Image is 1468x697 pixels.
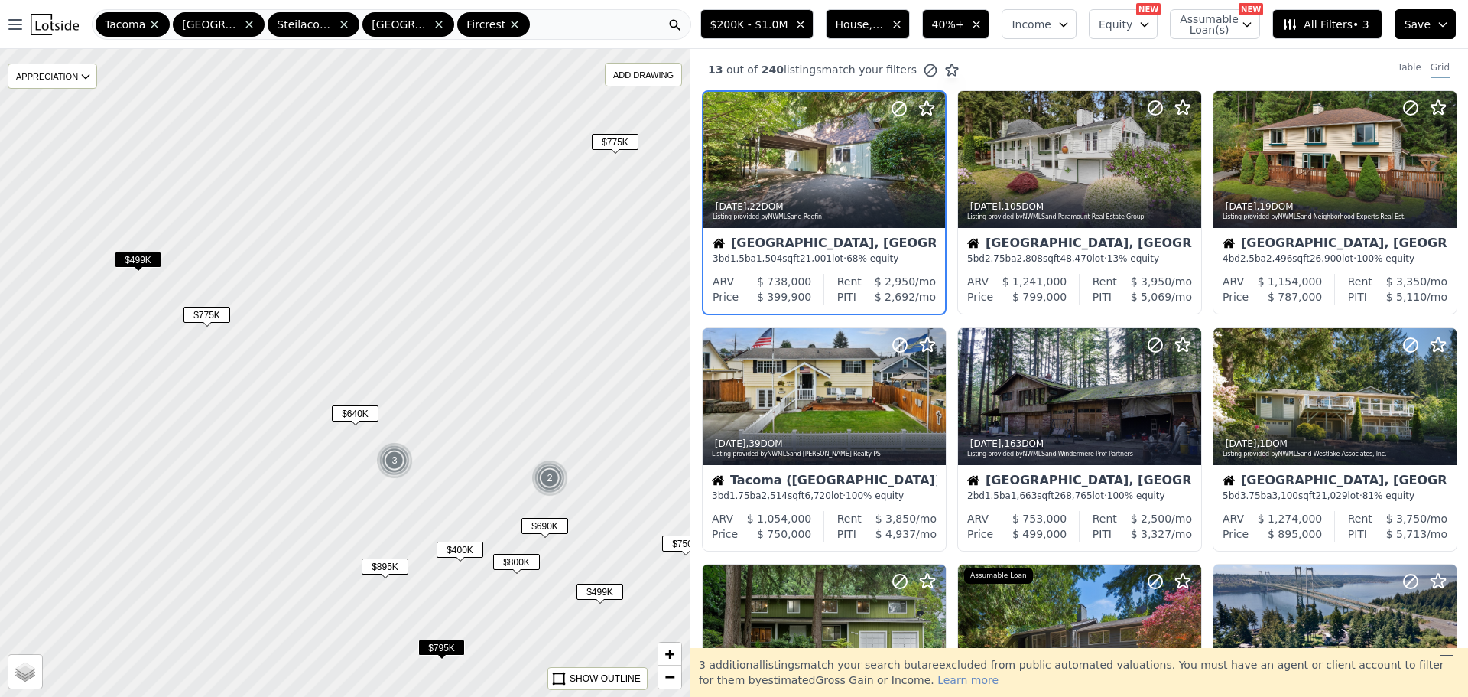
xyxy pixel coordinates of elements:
img: House [1223,237,1235,249]
span: 21,029 [1316,490,1348,501]
div: 4 bd 2.5 ba sqft lot · 100% equity [1223,252,1447,265]
div: ARV [967,274,989,289]
span: $ 5,110 [1386,291,1427,303]
div: APPRECIATION [8,64,97,89]
span: 2,808 [1017,253,1043,264]
div: $690K [521,518,568,540]
button: 40%+ [922,9,990,39]
span: Learn more [937,674,999,686]
span: $750K [662,536,709,552]
span: Income [1012,17,1051,32]
div: , 22 DOM [713,200,937,213]
div: PITI [1093,289,1112,305]
span: $ 3,750 [1386,513,1427,525]
div: PITI [1093,526,1112,542]
span: Equity [1099,17,1132,32]
div: Assumable Loan [964,568,1033,585]
div: Listing provided by NWMLS and Windermere Prof Partners [967,450,1194,459]
span: $775K [183,307,230,323]
div: 3 bd 1.5 ba sqft lot · 68% equity [713,252,936,265]
div: Rent [1348,274,1372,289]
div: $499K [115,252,161,274]
span: $ 4,937 [875,528,916,540]
span: $ 753,000 [1012,513,1067,525]
div: Rent [1348,511,1372,526]
span: Save [1405,17,1431,32]
span: $499K [576,584,623,600]
img: g1.png [531,460,569,497]
span: $ 799,000 [1012,291,1067,303]
time: 2025-08-15 19:32 [970,438,1002,449]
span: Steilacoom [277,17,335,32]
div: $499K [576,584,623,606]
span: $ 1,054,000 [747,513,812,525]
span: Tacoma [105,17,145,32]
div: $800K [493,554,540,576]
div: /mo [1372,274,1447,289]
div: Listing provided by NWMLS and Westlake Associates, Inc. [1223,450,1449,459]
span: $ 3,850 [875,513,916,525]
span: $ 399,900 [757,291,811,303]
span: $200K - $1.0M [710,17,788,32]
div: Listing provided by NWMLS and Redfin [713,213,937,222]
div: , 39 DOM [712,438,938,450]
div: Rent [837,511,862,526]
span: $ 1,241,000 [1002,275,1067,288]
span: House, Multifamily, Condominium [836,17,885,32]
span: 1,663 [1011,490,1037,501]
a: Zoom out [658,666,681,689]
div: Grid [1431,61,1450,78]
div: PITI [837,289,856,305]
span: $400K [437,542,483,558]
span: 2,496 [1266,253,1292,264]
button: Assumable Loan(s) [1170,9,1260,39]
div: $895K [362,559,408,581]
div: /mo [1367,289,1447,305]
div: NEW [1136,3,1161,15]
span: 13 [708,64,723,76]
span: $640K [332,405,378,422]
img: House [713,237,725,249]
span: Fircrest [466,17,505,32]
div: ARV [1223,511,1244,526]
div: /mo [1112,289,1192,305]
div: PITI [1348,526,1367,542]
button: $200K - $1.0M [700,9,814,39]
span: $ 3,327 [1131,528,1171,540]
div: [GEOGRAPHIC_DATA], [GEOGRAPHIC_DATA] [1223,237,1447,252]
div: $750K [662,536,709,558]
div: Table [1398,61,1421,78]
span: $ 499,000 [1012,528,1067,540]
div: 5 bd 3.75 ba sqft lot · 81% equity [1223,490,1447,502]
span: $ 5,069 [1131,291,1171,303]
div: , 105 DOM [967,200,1194,213]
span: − [665,667,675,686]
div: [GEOGRAPHIC_DATA], [GEOGRAPHIC_DATA] [967,474,1192,490]
img: House [967,474,979,487]
div: , 163 DOM [967,438,1194,450]
div: 3 [376,442,413,479]
div: Price [712,526,738,542]
div: 2 bd 1.5 ba sqft lot · 100% equity [967,490,1192,502]
img: House [1223,474,1235,487]
div: Price [1223,289,1249,305]
div: 3 additional listing s match your search but are excluded from public automated valuations. You m... [690,648,1468,697]
span: 1,504 [756,253,782,264]
a: [DATE],105DOMListing provided byNWMLSand Paramount Real Estate GroupHouse[GEOGRAPHIC_DATA], [GEOG... [957,90,1200,315]
div: PITI [1348,289,1367,305]
span: + [665,644,675,663]
span: 3,100 [1272,490,1298,501]
div: PITI [837,526,856,542]
div: /mo [856,289,936,305]
a: [DATE],39DOMListing provided byNWMLSand [PERSON_NAME] Realty PSHouseTacoma ([GEOGRAPHIC_DATA])3bd... [702,327,945,552]
div: $775K [183,307,230,329]
div: [GEOGRAPHIC_DATA], [GEOGRAPHIC_DATA] [713,237,936,252]
div: /mo [862,511,937,526]
div: $795K [418,640,465,662]
div: /mo [1117,274,1192,289]
div: 3 bd 1.75 ba sqft lot · 100% equity [712,490,937,502]
span: $ 2,500 [1131,513,1171,525]
div: ADD DRAWING [606,64,681,86]
time: 2025-08-21 19:28 [1226,201,1257,212]
span: $ 2,692 [875,291,915,303]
